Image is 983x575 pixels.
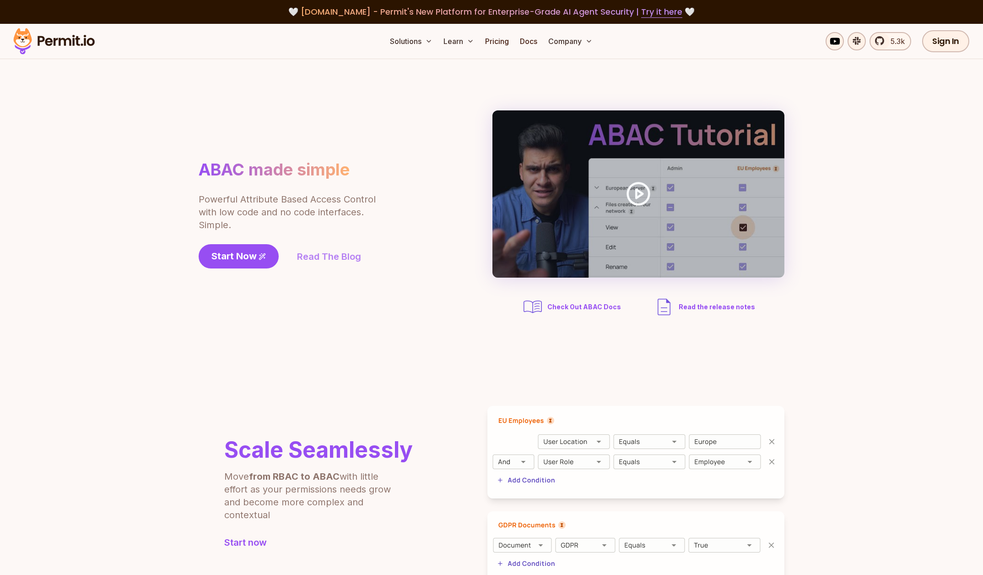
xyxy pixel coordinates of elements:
[653,296,675,318] img: description
[547,302,621,312] span: Check Out ABAC Docs
[922,30,969,52] a: Sign In
[679,302,755,312] span: Read the release notes
[224,439,413,461] h2: Scale Seamlessly
[481,32,513,50] a: Pricing
[211,250,257,263] span: Start Now
[522,296,624,318] a: Check Out ABAC Docs
[545,32,596,50] button: Company
[440,32,478,50] button: Learn
[641,6,682,18] a: Try it here
[199,193,377,231] p: Powerful Attribute Based Access Control with low code and no code interfaces. Simple.
[516,32,541,50] a: Docs
[297,250,361,263] a: Read The Blog
[249,471,340,482] b: from RBAC to ABAC
[301,6,682,17] span: [DOMAIN_NAME] - Permit's New Platform for Enterprise-Grade AI Agent Security |
[885,36,905,47] span: 5.3k
[870,32,911,50] a: 5.3k
[22,5,961,18] div: 🤍 🤍
[522,296,544,318] img: abac docs
[386,32,436,50] button: Solutions
[199,244,279,268] a: Start Now
[9,26,99,57] img: Permit logo
[199,159,350,180] h1: ABAC made simple
[224,536,413,549] a: Start now
[653,296,755,318] a: Read the release notes
[224,470,403,521] p: Move with little effort as your permissions needs grow and become more complex and contextual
